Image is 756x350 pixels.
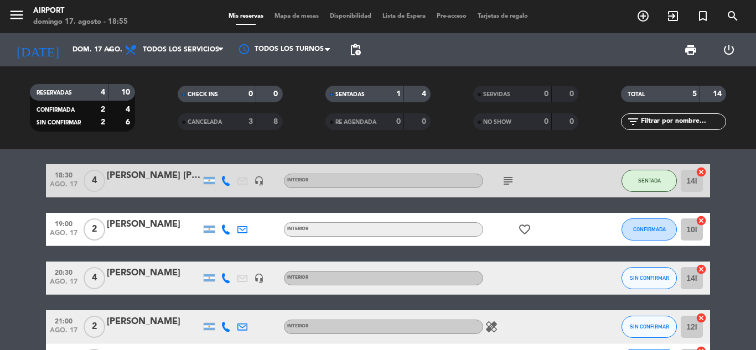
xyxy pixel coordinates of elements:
[287,275,308,280] span: INTERIOR
[626,115,640,128] i: filter_list
[569,90,576,98] strong: 0
[485,320,498,333] i: healing
[422,118,428,126] strong: 0
[483,119,511,125] span: NO SHOW
[188,119,222,125] span: CANCELADA
[107,217,201,232] div: [PERSON_NAME]
[101,88,105,96] strong: 4
[50,265,77,278] span: 20:30
[335,119,376,125] span: RE AGENDADA
[84,267,105,289] span: 4
[696,312,707,323] i: cancel
[103,43,116,56] i: arrow_drop_down
[254,176,264,186] i: headset_mic
[696,264,707,275] i: cancel
[84,218,105,241] span: 2
[630,275,669,281] span: SIN CONFIRMAR
[37,90,72,96] span: RESERVADAS
[50,168,77,181] span: 18:30
[696,215,707,226] i: cancel
[518,223,531,236] i: favorite_border
[483,92,510,97] span: SERVIDAS
[121,88,132,96] strong: 10
[696,166,707,177] i: cancel
[713,90,724,98] strong: 14
[287,227,308,231] span: INTERIOR
[501,174,515,187] i: subject
[431,13,472,19] span: Pre-acceso
[544,90,548,98] strong: 0
[33,6,128,17] div: Airport
[696,9,710,23] i: turned_in_not
[422,90,428,98] strong: 4
[101,106,105,113] strong: 2
[37,107,75,113] span: CONFIRMADA
[50,278,77,291] span: ago. 17
[324,13,377,19] span: Disponibilidad
[126,106,132,113] strong: 4
[248,118,253,126] strong: 3
[622,316,677,338] button: SIN CONFIRMAR
[273,118,280,126] strong: 8
[544,118,548,126] strong: 0
[622,218,677,241] button: CONFIRMADA
[84,170,105,192] span: 4
[8,38,67,62] i: [DATE]
[50,314,77,327] span: 21:00
[107,169,201,183] div: [PERSON_NAME] [PERSON_NAME]
[50,217,77,229] span: 19:00
[143,46,219,54] span: Todos los servicios
[248,90,253,98] strong: 0
[622,170,677,192] button: SENTADA
[396,118,401,126] strong: 0
[377,13,431,19] span: Lista de Espera
[8,7,25,27] button: menu
[50,327,77,339] span: ago. 17
[628,92,645,97] span: TOTAL
[107,315,201,329] div: [PERSON_NAME]
[710,33,748,66] div: LOG OUT
[287,178,308,182] span: INTERIOR
[269,13,324,19] span: Mapa de mesas
[37,120,81,126] span: SIN CONFIRMAR
[50,181,77,194] span: ago. 17
[126,118,132,126] strong: 6
[472,13,534,19] span: Tarjetas de regalo
[630,323,669,330] span: SIN CONFIRMAR
[254,273,264,283] i: headset_mic
[84,316,105,338] span: 2
[287,324,308,328] span: INTERIOR
[188,92,218,97] span: CHECK INS
[349,43,362,56] span: pending_actions
[107,266,201,280] div: [PERSON_NAME]
[8,7,25,23] i: menu
[633,226,666,232] span: CONFIRMADA
[640,116,726,128] input: Filtrar por nombre...
[101,118,105,126] strong: 2
[684,43,697,56] span: print
[636,9,650,23] i: add_circle_outline
[692,90,697,98] strong: 5
[50,229,77,242] span: ago. 17
[223,13,269,19] span: Mis reservas
[726,9,739,23] i: search
[638,177,661,184] span: SENTADA
[722,43,736,56] i: power_settings_new
[622,267,677,289] button: SIN CONFIRMAR
[33,17,128,28] div: domingo 17. agosto - 18:55
[666,9,680,23] i: exit_to_app
[396,90,401,98] strong: 1
[569,118,576,126] strong: 0
[273,90,280,98] strong: 0
[335,92,365,97] span: SENTADAS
